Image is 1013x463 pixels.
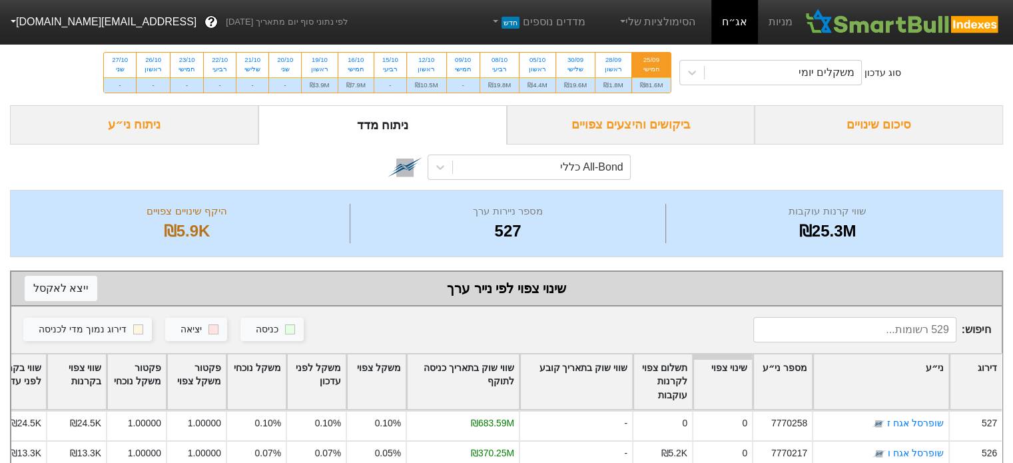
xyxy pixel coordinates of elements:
[165,318,227,342] button: יציאה
[872,448,886,461] img: tase link
[39,322,127,337] div: דירוג נמוך מדי לכניסה
[447,77,480,93] div: -
[982,446,997,460] div: 526
[813,354,948,410] div: Toggle SortBy
[388,150,422,185] img: tase link
[382,55,398,65] div: 15/10
[188,446,221,460] div: 1.00000
[560,159,623,175] div: All-Bond כללי
[520,354,632,410] div: Toggle SortBy
[887,418,944,428] a: שופרסל אגח ז
[742,446,747,460] div: 0
[310,55,329,65] div: 19/10
[633,354,692,410] div: Toggle SortBy
[374,77,406,93] div: -
[27,204,346,219] div: היקף שינויים צפויים
[70,446,101,460] div: ₪13.3K
[455,55,472,65] div: 09/10
[112,55,128,65] div: 27/10
[527,55,547,65] div: 05/10
[178,65,195,74] div: חמישי
[338,77,374,93] div: ₪7.9M
[603,65,623,74] div: ראשון
[244,65,260,74] div: שלישי
[519,77,555,93] div: ₪4.4M
[669,219,986,243] div: ₪25.3M
[208,13,215,31] span: ?
[277,65,293,74] div: שני
[145,55,162,65] div: 26/10
[107,354,166,410] div: Toggle SortBy
[507,105,755,145] div: ביקושים והיצעים צפויים
[346,55,366,65] div: 16/10
[227,354,286,410] div: Toggle SortBy
[415,65,438,74] div: ראשון
[982,416,997,430] div: 527
[10,446,41,460] div: ₪13.3K
[315,416,341,430] div: 0.10%
[212,55,228,65] div: 22/10
[753,354,812,410] div: Toggle SortBy
[753,317,991,342] span: חיפוש :
[212,65,228,74] div: רביעי
[244,55,260,65] div: 21/10
[112,65,128,74] div: שני
[375,416,401,430] div: 0.10%
[556,77,595,93] div: ₪19.6M
[502,17,519,29] span: חדש
[128,446,161,460] div: 1.00000
[375,446,401,460] div: 0.05%
[347,354,406,410] div: Toggle SortBy
[180,322,202,337] div: יציאה
[407,354,519,410] div: Toggle SortBy
[632,77,671,93] div: ₪81.6M
[564,55,587,65] div: 30/09
[70,416,101,430] div: ₪24.5K
[226,15,348,29] span: לפי נתוני סוף יום מתאריך [DATE]
[236,77,268,93] div: -
[872,418,885,431] img: tase link
[640,55,663,65] div: 25/09
[682,416,687,430] div: 0
[170,77,203,93] div: -
[354,204,662,219] div: מספר ניירות ערך
[178,55,195,65] div: 23/10
[519,410,632,440] div: -
[755,105,1003,145] div: סיכום שינויים
[771,446,807,460] div: 7770217
[603,55,623,65] div: 28/09
[255,446,281,460] div: 0.07%
[346,65,366,74] div: חמישי
[864,66,901,80] div: סוג עדכון
[302,77,337,93] div: ₪3.9M
[256,322,278,337] div: כניסה
[455,65,472,74] div: חמישי
[799,65,854,81] div: משקלים יומי
[10,105,258,145] div: ניתוח ני״ע
[471,446,514,460] div: ₪370.25M
[354,219,662,243] div: 527
[25,278,988,298] div: שינוי צפוי לפי נייר ערך
[950,354,1002,410] div: Toggle SortBy
[488,55,511,65] div: 08/10
[753,317,956,342] input: 529 רשומות...
[661,446,687,460] div: ₪5.2K
[47,354,106,410] div: Toggle SortBy
[10,416,41,430] div: ₪24.5K
[137,77,170,93] div: -
[488,65,511,74] div: רביעי
[240,318,304,342] button: כניסה
[188,416,221,430] div: 1.00000
[595,77,631,93] div: ₪1.8M
[527,65,547,74] div: ראשון
[315,446,341,460] div: 0.07%
[407,77,446,93] div: ₪10.5M
[25,276,97,301] button: ייצא לאקסל
[669,204,986,219] div: שווי קרנות עוקבות
[803,9,1002,35] img: SmartBull
[310,65,329,74] div: ראשון
[888,448,944,458] a: שופרסל אגח ו
[104,77,136,93] div: -
[415,55,438,65] div: 12/10
[693,354,752,410] div: Toggle SortBy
